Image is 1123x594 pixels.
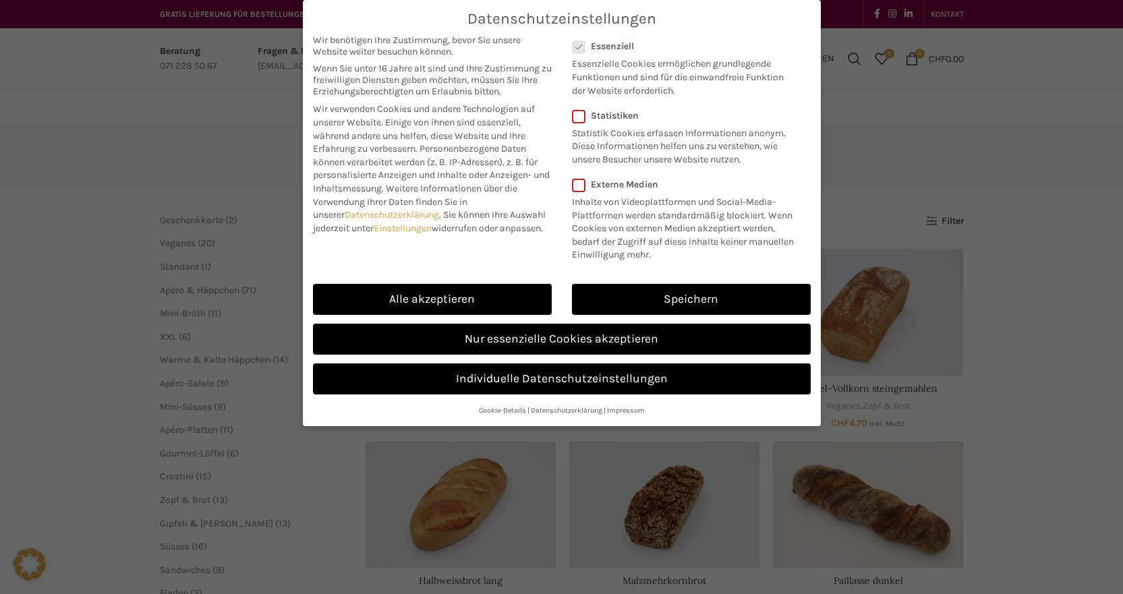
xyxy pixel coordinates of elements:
[572,40,793,52] label: Essenziell
[572,179,802,190] label: Externe Medien
[313,209,546,234] span: Sie können Ihre Auswahl jederzeit unter widerrufen oder anpassen.
[572,190,802,262] p: Inhalte von Videoplattformen und Social-Media-Plattformen werden standardmäßig blockiert. Wenn Co...
[313,34,552,57] span: Wir benötigen Ihre Zustimmung, bevor Sie unsere Website weiter besuchen können.
[572,52,793,97] p: Essenzielle Cookies ermöglichen grundlegende Funktionen und sind für die einwandfreie Funktion de...
[467,10,656,28] span: Datenschutzeinstellungen
[572,121,793,167] p: Statistik Cookies erfassen Informationen anonym. Diese Informationen helfen uns zu verstehen, wie...
[572,110,793,121] label: Statistiken
[313,143,550,194] span: Personenbezogene Daten können verarbeitet werden (z. B. IP-Adressen), z. B. für personalisierte A...
[313,183,517,220] span: Weitere Informationen über die Verwendung Ihrer Daten finden Sie in unserer .
[374,222,432,234] a: Einstellungen
[572,284,811,315] a: Speichern
[313,103,535,154] span: Wir verwenden Cookies und andere Technologien auf unserer Website. Einige von ihnen sind essenzie...
[531,406,602,415] a: Datenschutzerklärung
[313,363,811,394] a: Individuelle Datenschutzeinstellungen
[313,63,552,97] span: Wenn Sie unter 16 Jahre alt sind und Ihre Zustimmung zu freiwilligen Diensten geben möchten, müss...
[313,284,552,315] a: Alle akzeptieren
[607,406,645,415] a: Impressum
[345,209,439,220] a: Datenschutzerklärung
[313,324,811,355] a: Nur essenzielle Cookies akzeptieren
[479,406,526,415] a: Cookie-Details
